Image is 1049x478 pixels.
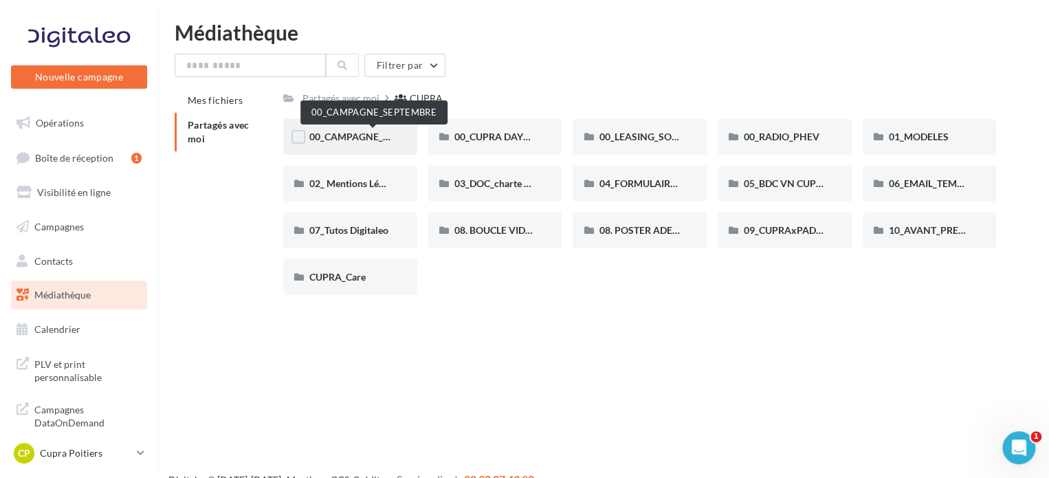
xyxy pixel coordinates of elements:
[744,224,826,236] span: 09_CUPRAxPADEL
[8,213,150,241] a: Campagnes
[40,446,131,460] p: Cupra Poitiers
[34,289,91,301] span: Médiathèque
[18,446,30,460] span: CP
[8,143,150,173] a: Boîte de réception1
[599,177,803,189] span: 04_FORMULAIRE DES DEMANDES CRÉATIVES
[1030,431,1041,442] span: 1
[309,131,438,142] span: 00_CAMPAGNE_SEPTEMBRE
[8,281,150,309] a: Médiathèque
[11,65,147,89] button: Nouvelle campagne
[8,178,150,207] a: Visibilité en ligne
[8,395,150,435] a: Campagnes DataOnDemand
[454,177,634,189] span: 03_DOC_charte graphique et GUIDELINES
[410,91,443,105] div: CUPRA
[34,323,80,335] span: Calendrier
[175,22,1033,43] div: Médiathèque
[364,54,445,77] button: Filtrer par
[309,224,388,236] span: 07_Tutos Digitaleo
[34,221,84,232] span: Campagnes
[188,94,243,106] span: Mes fichiers
[8,109,150,138] a: Opérations
[599,131,752,142] span: 00_LEASING_SOCIAL_ÉLECTRIQUE
[34,400,142,430] span: Campagnes DataOnDemand
[11,440,147,466] a: CP Cupra Poitiers
[34,254,73,266] span: Contacts
[188,119,250,144] span: Partagés avec moi
[889,177,1048,189] span: 06_EMAIL_TEMPLATE HTML CUPRA
[744,131,819,142] span: 00_RADIO_PHEV
[889,131,949,142] span: 01_MODELES
[309,271,366,283] span: CUPRA_Care
[1002,431,1035,464] iframe: Intercom live chat
[309,177,400,189] span: 02_ Mentions Légales
[8,247,150,276] a: Contacts
[300,100,448,124] div: 00_CAMPAGNE_SEPTEMBRE
[8,349,150,390] a: PLV et print personnalisable
[744,177,829,189] span: 05_BDC VN CUPRA
[131,153,142,164] div: 1
[302,91,379,105] div: Partagés avec moi
[599,224,686,236] span: 08. POSTER ADEME
[36,117,84,129] span: Opérations
[454,224,636,236] span: 08. BOUCLE VIDEO ECRAN SHOWROOM
[37,186,111,198] span: Visibilité en ligne
[35,151,113,163] span: Boîte de réception
[454,131,554,142] span: 00_CUPRA DAYS (JPO)
[8,315,150,344] a: Calendrier
[34,355,142,384] span: PLV et print personnalisable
